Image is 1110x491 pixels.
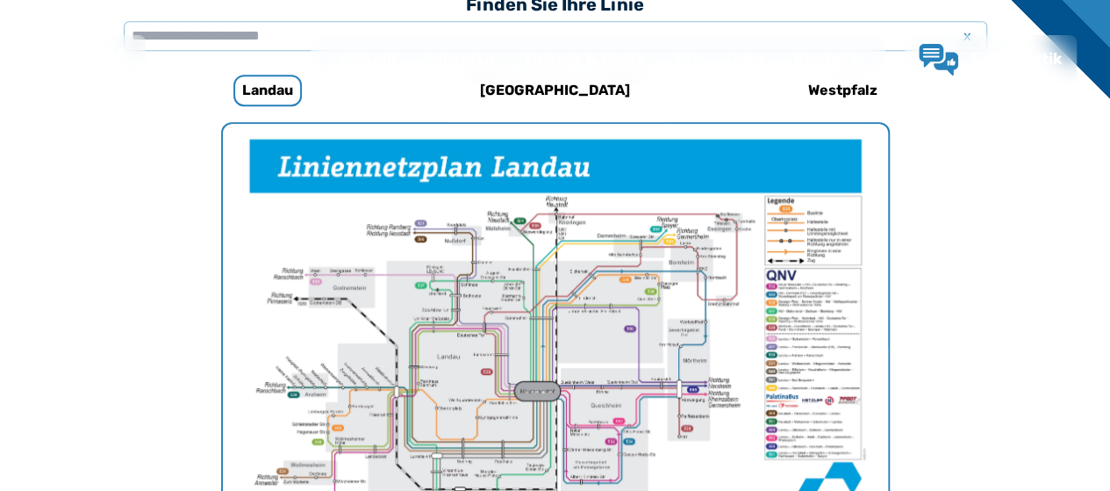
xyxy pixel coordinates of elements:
[660,37,713,83] a: Wir
[325,37,410,83] a: Aktuell
[151,69,384,112] a: Landau
[410,37,509,83] a: Fahrplan
[439,69,672,112] a: [GEOGRAPHIC_DATA]
[713,37,780,83] a: Jobs
[56,47,125,72] img: QNV Logo
[727,69,960,112] a: Westpfalz
[956,25,980,47] span: x
[780,37,871,83] a: Kontakt
[919,44,1063,76] a: Lob & Kritik
[56,42,125,77] a: QNV Logo
[509,37,660,83] a: Tickets & Tarife
[473,76,637,105] h6: [GEOGRAPHIC_DATA]
[972,49,1063,69] span: Lob & Kritik
[801,76,884,105] h6: Westpfalz
[233,75,302,106] h6: Landau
